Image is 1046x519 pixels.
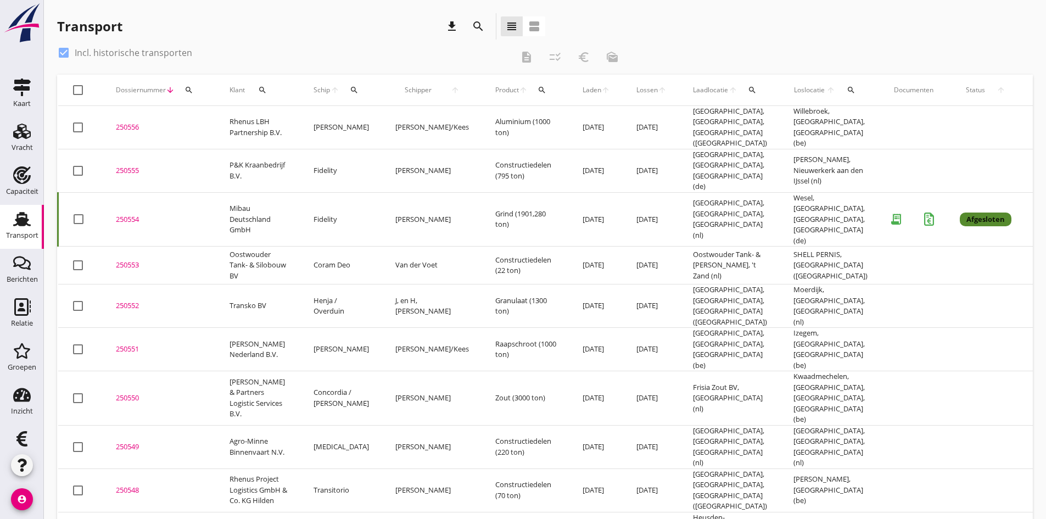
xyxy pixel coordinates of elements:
[623,149,680,192] td: [DATE]
[13,100,31,107] div: Kaart
[314,85,331,95] span: Schip
[991,86,1012,94] i: arrow_upward
[569,371,623,426] td: [DATE]
[184,86,193,94] i: search
[300,149,382,192] td: Fidelity
[300,284,382,328] td: Henja / Overduin
[7,276,38,283] div: Berichten
[300,425,382,468] td: [MEDICAL_DATA]
[780,328,881,371] td: Izegem, [GEOGRAPHIC_DATA], [GEOGRAPHIC_DATA] (be)
[680,328,780,371] td: [GEOGRAPHIC_DATA], [GEOGRAPHIC_DATA], [GEOGRAPHIC_DATA] (be)
[216,247,300,284] td: Oostwouder Tank- & Silobouw BV
[382,106,482,149] td: [PERSON_NAME]/Kees
[569,247,623,284] td: [DATE]
[960,85,991,95] span: Status
[482,425,569,468] td: Constructiedelen (220 ton)
[11,320,33,327] div: Relatie
[116,214,203,225] div: 250554
[780,247,881,284] td: SHELL PERNIS, [GEOGRAPHIC_DATA] ([GEOGRAPHIC_DATA])
[166,86,175,94] i: arrow_downward
[382,328,482,371] td: [PERSON_NAME]/Kees
[780,284,881,328] td: Moerdijk, [GEOGRAPHIC_DATA], [GEOGRAPHIC_DATA] (nl)
[693,85,729,95] span: Laadlocatie
[482,192,569,247] td: Grind (1901,280 ton)
[441,86,469,94] i: arrow_upward
[230,77,287,103] div: Klant
[569,468,623,512] td: [DATE]
[569,425,623,468] td: [DATE]
[116,300,203,311] div: 250552
[445,20,458,33] i: download
[826,86,836,94] i: arrow_upward
[885,208,907,230] i: receipt_long
[680,425,780,468] td: [GEOGRAPHIC_DATA], [GEOGRAPHIC_DATA], [GEOGRAPHIC_DATA] (nl)
[6,188,38,195] div: Capaciteit
[793,85,826,95] span: Loslocatie
[300,192,382,247] td: Fidelity
[116,165,203,176] div: 250555
[601,86,610,94] i: arrow_upward
[116,442,203,453] div: 250549
[382,468,482,512] td: [PERSON_NAME]
[623,247,680,284] td: [DATE]
[569,192,623,247] td: [DATE]
[116,260,203,271] div: 250553
[116,485,203,496] div: 250548
[482,247,569,284] td: Constructiedelen (22 ton)
[538,86,546,94] i: search
[12,144,33,151] div: Vracht
[300,371,382,426] td: Concordia / [PERSON_NAME]
[216,468,300,512] td: Rhenus Project Logistics GmbH & Co. KG Hilden
[216,106,300,149] td: Rhenus LBH Partnership B.V.
[116,393,203,404] div: 250550
[623,328,680,371] td: [DATE]
[382,192,482,247] td: [PERSON_NAME]
[11,408,33,415] div: Inzicht
[729,86,738,94] i: arrow_upward
[300,468,382,512] td: Transitorio
[258,86,267,94] i: search
[680,284,780,328] td: [GEOGRAPHIC_DATA], [GEOGRAPHIC_DATA], [GEOGRAPHIC_DATA] ([GEOGRAPHIC_DATA])
[2,3,42,43] img: logo-small.a267ee39.svg
[216,284,300,328] td: Transko BV
[780,371,881,426] td: Kwaadmechelen, [GEOGRAPHIC_DATA], [GEOGRAPHIC_DATA], [GEOGRAPHIC_DATA] (be)
[680,468,780,512] td: [GEOGRAPHIC_DATA], [GEOGRAPHIC_DATA], [GEOGRAPHIC_DATA] ([GEOGRAPHIC_DATA])
[569,328,623,371] td: [DATE]
[505,20,518,33] i: view_headline
[8,364,36,371] div: Groepen
[623,468,680,512] td: [DATE]
[216,192,300,247] td: Mibau Deutschland GmbH
[116,85,166,95] span: Dossiernummer
[583,85,601,95] span: Laden
[482,328,569,371] td: Raapschroot (1000 ton)
[636,85,658,95] span: Lossen
[6,232,38,239] div: Transport
[960,213,1011,227] div: Afgesloten
[116,344,203,355] div: 250551
[623,284,680,328] td: [DATE]
[482,284,569,328] td: Granulaat (1300 ton)
[382,247,482,284] td: Van der Voet
[680,149,780,192] td: [GEOGRAPHIC_DATA], [GEOGRAPHIC_DATA], [GEOGRAPHIC_DATA] (de)
[519,86,528,94] i: arrow_upward
[495,85,519,95] span: Product
[300,247,382,284] td: Coram Deo
[216,371,300,426] td: [PERSON_NAME] & Partners Logistic Services B.V.
[216,149,300,192] td: P&K Kraanbedrijf B.V.
[623,192,680,247] td: [DATE]
[482,106,569,149] td: Aluminium (1000 ton)
[216,425,300,468] td: Agro-Minne Binnenvaart N.V.
[569,149,623,192] td: [DATE]
[382,371,482,426] td: [PERSON_NAME]
[382,149,482,192] td: [PERSON_NAME]
[623,106,680,149] td: [DATE]
[680,371,780,426] td: Frisia Zout BV, [GEOGRAPHIC_DATA] (nl)
[216,328,300,371] td: [PERSON_NAME] Nederland B.V.
[894,85,933,95] div: Documenten
[57,18,122,35] div: Transport
[382,425,482,468] td: [PERSON_NAME]
[331,86,340,94] i: arrow_upward
[569,284,623,328] td: [DATE]
[847,86,855,94] i: search
[116,122,203,133] div: 250556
